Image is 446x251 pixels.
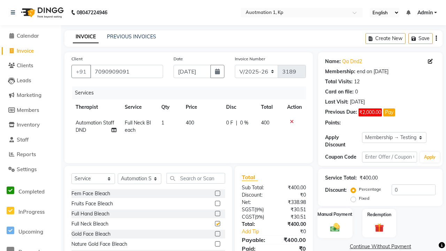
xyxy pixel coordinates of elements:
div: Discount: [325,187,347,194]
span: Settings [17,166,37,173]
span: Calendar [17,32,39,39]
span: Upcoming [18,228,43,235]
div: Gold Face Bleach [71,230,110,238]
div: ₹30.51 [274,213,311,221]
span: 1 [161,120,164,126]
a: Qa Dnd2 [342,58,362,65]
div: Sub Total: [237,184,274,191]
div: ₹338.98 [274,199,311,206]
span: SGST [242,206,254,213]
div: Total: [237,221,274,228]
span: Admin [417,9,433,16]
input: Enter Offer / Coupon Code [362,152,417,162]
th: Action [283,99,306,115]
a: Settings [2,166,59,174]
th: Total [257,99,283,115]
span: | [236,119,237,127]
span: Completed [18,188,45,195]
button: Save [408,33,433,44]
div: Full Hand Bleach [71,210,109,218]
div: Payable: [237,236,274,244]
label: Invoice Number [235,56,265,62]
div: ( ) [237,206,274,213]
a: INVOICE [73,31,99,43]
img: logo [18,3,66,22]
span: ₹2,000.00 [359,108,382,116]
div: Total Visits: [325,78,353,85]
div: Name: [325,58,341,65]
a: Continue Without Payment [320,243,441,250]
div: ₹0 [280,228,311,235]
span: Clients [17,62,33,69]
label: Manual Payment [318,211,353,218]
button: Apply [420,152,440,162]
a: Invoice [2,47,59,55]
th: Service [121,99,157,115]
a: Clients [2,62,59,70]
a: Staff [2,136,59,144]
span: 9% [256,207,262,212]
div: [DATE] [350,98,365,106]
span: Inventory [17,121,40,128]
div: ₹30.51 [274,206,311,213]
div: 12 [354,78,360,85]
input: Search or Scan [167,173,225,184]
span: 400 [261,120,269,126]
span: 400 [186,120,194,126]
a: Marketing [2,91,59,99]
div: Services [72,86,311,99]
img: _gift.svg [372,222,386,233]
div: ₹400.00 [274,221,311,228]
div: Fem Face Bleach [71,190,110,197]
span: Automation Staff DND [76,120,114,133]
label: Percentage [359,186,381,192]
input: Search by Name/Mobile/Email/Code [90,65,163,78]
a: Members [2,106,59,114]
div: Service Total: [325,174,357,182]
span: CGST [242,214,255,220]
a: PREVIOUS INVOICES [107,33,156,40]
button: +91 [71,65,91,78]
div: Coupon Code [325,153,362,161]
b: 08047224946 [77,3,107,22]
div: ₹0 [274,191,311,199]
span: Leads [17,77,31,84]
span: 0 % [240,119,248,127]
a: Leads [2,77,59,85]
a: Calendar [2,32,59,40]
button: Pay [383,108,395,116]
span: Full Neck Bleach [125,120,151,133]
div: Points: [325,119,341,127]
span: Marketing [17,92,41,98]
span: 9% [256,214,263,220]
button: Create New [366,33,406,44]
label: Fixed [359,195,369,201]
div: Net: [237,199,274,206]
label: Client [71,56,83,62]
span: InProgress [18,208,45,215]
a: Add Tip [237,228,280,235]
div: Full Neck Bleach [71,220,108,228]
span: Total [242,174,258,181]
div: Last Visit: [325,98,348,106]
th: Qty [157,99,182,115]
th: Price [182,99,222,115]
div: Card on file: [325,88,354,96]
img: _cash.svg [328,222,343,233]
a: Reports [2,151,59,159]
label: Redemption [367,212,391,218]
div: Fruits Face Bleach [71,200,113,207]
a: Inventory [2,121,59,129]
span: Reports [17,151,36,158]
div: Nature Gold Face Bleach [71,241,127,248]
div: Membership: [325,68,355,75]
th: Disc [222,99,257,115]
div: 0 [355,88,358,96]
label: Date [174,56,183,62]
span: 0 F [226,119,233,127]
div: ( ) [237,213,274,221]
div: Discount: [237,191,274,199]
span: Members [17,107,39,113]
div: Apply Discount [325,134,362,149]
div: end on [DATE] [357,68,389,75]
